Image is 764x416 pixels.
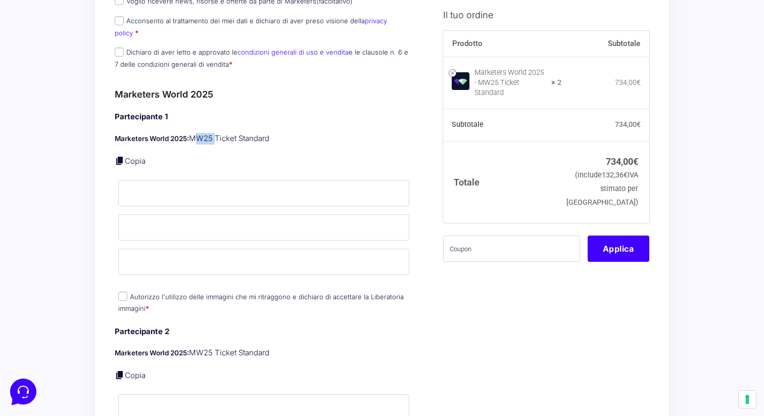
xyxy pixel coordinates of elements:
span: 132,36 [602,171,628,179]
button: Home [8,323,70,346]
span: € [633,156,638,166]
button: Aiuto [132,323,194,346]
img: dark [16,57,36,77]
label: Acconsento al trattamento dei miei dati e dichiaro di aver preso visione della [115,17,387,36]
button: Applica [588,235,649,261]
input: Dichiaro di aver letto e approvato lecondizioni generali di uso e venditae le clausole n. 6 e 7 d... [115,48,124,57]
h4: Partecipante 1 [115,111,413,123]
h2: Ciao da Marketers 👋 [8,8,170,24]
a: condizioni generali di uso e vendita [237,48,349,56]
bdi: 734,00 [615,120,641,128]
p: MW25 Ticket Standard [115,347,413,359]
img: dark [49,57,69,77]
strong: Marketers World 2025: [115,134,189,143]
th: Subtotale [561,30,649,57]
input: Autorizzo l'utilizzo delle immagini che mi ritraggono e dichiaro di accettare la Liberatoria imma... [118,292,127,301]
button: Messaggi [70,323,132,346]
th: Totale [443,141,562,222]
label: Autorizzo l'utilizzo delle immagini che mi ritraggono e dichiaro di accettare la Liberatoria imma... [118,293,404,312]
img: dark [32,57,53,77]
iframe: Customerly Messenger Launcher [8,377,38,407]
a: Copia i dettagli dell'acquirente [115,156,125,166]
p: MW25 Ticket Standard [115,133,413,145]
div: Marketers World 2025 - MW25 Ticket Standard [474,67,545,98]
span: € [637,120,641,128]
th: Subtotale [443,109,562,141]
input: Acconsento al trattamento dei miei dati e dichiaro di aver preso visione dellaprivacy policy [115,16,124,25]
button: Le tue preferenze relative al consenso per le tecnologie di tracciamento [739,391,756,408]
p: Messaggi [87,337,115,346]
a: privacy policy [115,17,387,36]
th: Prodotto [443,30,562,57]
strong: × 2 [551,77,561,87]
img: Marketers World 2025 - MW25 Ticket Standard [452,72,469,90]
span: Le tue conversazioni [16,40,86,49]
input: Coupon [443,235,580,261]
span: € [637,78,641,86]
h3: Il tuo ordine [443,8,649,21]
p: Aiuto [156,337,170,346]
a: Copia [125,156,146,166]
small: (include IVA stimato per [GEOGRAPHIC_DATA]) [566,171,638,207]
h3: Marketers World 2025 [115,87,413,101]
bdi: 734,00 [615,78,641,86]
span: Trova una risposta [16,125,79,133]
strong: Marketers World 2025: [115,349,189,357]
button: Inizia una conversazione [16,85,186,105]
a: Apri Centro Assistenza [108,125,186,133]
span: € [624,171,628,179]
label: Dichiaro di aver letto e approvato le e le clausole n. 6 e 7 delle condizioni generali di vendita [115,48,408,68]
bdi: 734,00 [606,156,638,166]
p: Home [30,337,47,346]
input: Cerca un articolo... [23,147,165,157]
a: Copia i dettagli dell'acquirente [115,370,125,380]
a: Copia [125,371,146,380]
span: Inizia una conversazione [66,91,149,99]
h4: Partecipante 2 [115,326,413,338]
